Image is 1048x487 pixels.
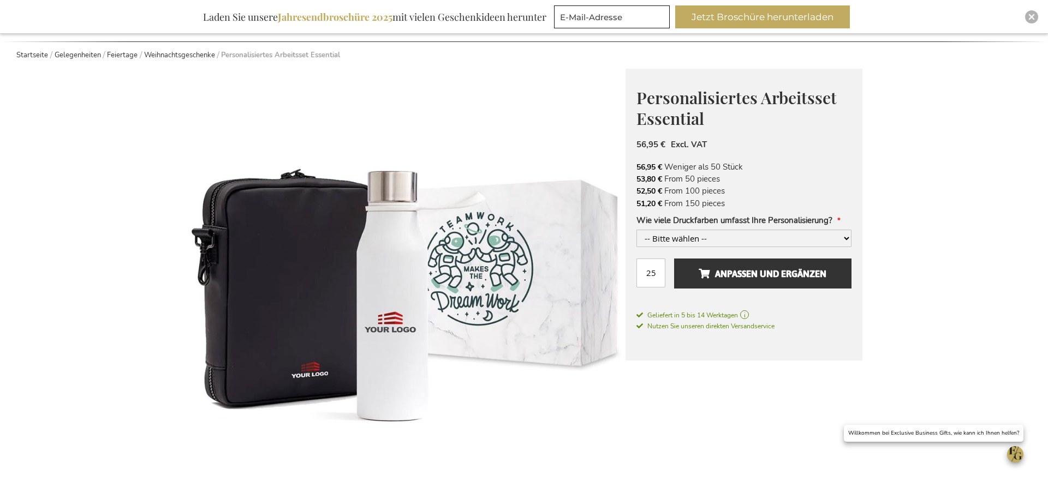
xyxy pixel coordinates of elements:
button: Anpassen und ergänzen [674,258,851,288]
input: E-Mail-Adresse [554,5,670,28]
span: 52,50 € [636,186,662,196]
a: Weihnachtsgeschenke [144,50,215,60]
li: From 100 pieces [636,185,851,197]
li: From 150 pieces [636,197,851,209]
span: Excl. VAT [671,139,707,150]
span: Wie viele Druckfarben umfasst Ihre Personalisierung? [636,215,832,226]
a: Nutzen Sie unseren direkten Versandservice [636,320,775,331]
li: Weniger als 50 Stück [636,161,851,173]
b: Jahresendbroschüre 2025 [278,10,392,23]
div: Close [1025,10,1038,23]
strong: Personalisiertes Arbeitsset Essential [221,50,340,60]
button: Jetzt Broschüre herunterladen [675,5,850,28]
span: Personalisiertes Arbeitsset Essential [636,87,837,130]
span: 53,80 € [636,174,662,184]
span: Anpassen und ergänzen [699,265,826,282]
span: Nutzen Sie unseren direkten Versandservice [636,322,775,330]
a: Geliefert in 5 bis 14 Werktagen [636,310,851,320]
a: Feiertage [107,50,138,60]
form: marketing offers and promotions [554,5,673,32]
img: Close [1028,14,1035,20]
span: 51,20 € [636,199,662,209]
span: 56,95 € [636,139,665,150]
span: 56,95 € [636,162,662,172]
div: Laden Sie unsere mit vielen Geschenkideen herunter [198,5,551,28]
li: From 50 pieces [636,173,851,185]
a: Gelegenheiten [55,50,101,60]
a: Startseite [16,50,48,60]
input: Menge [636,258,665,287]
